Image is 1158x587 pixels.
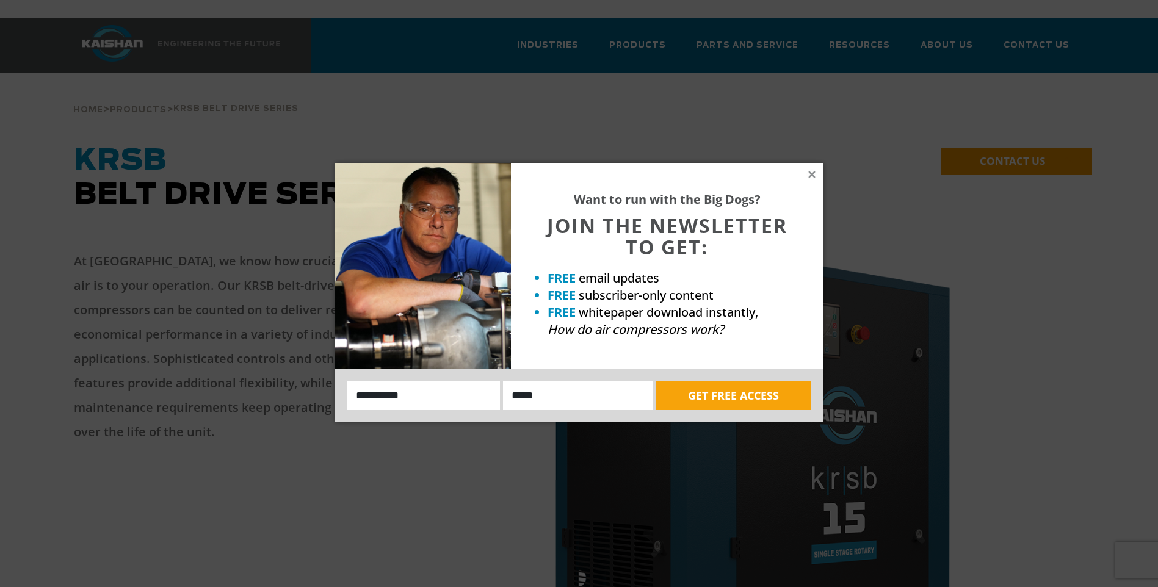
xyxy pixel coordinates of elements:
[503,381,653,410] input: Email
[579,304,758,320] span: whitepaper download instantly,
[574,191,761,207] strong: Want to run with the Big Dogs?
[548,321,724,337] em: How do air compressors work?
[547,212,787,260] span: JOIN THE NEWSLETTER TO GET:
[548,287,576,303] strong: FREE
[806,169,817,180] button: Close
[548,270,576,286] strong: FREE
[347,381,501,410] input: Name:
[579,270,659,286] span: email updates
[656,381,811,410] button: GET FREE ACCESS
[579,287,714,303] span: subscriber-only content
[548,304,576,320] strong: FREE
